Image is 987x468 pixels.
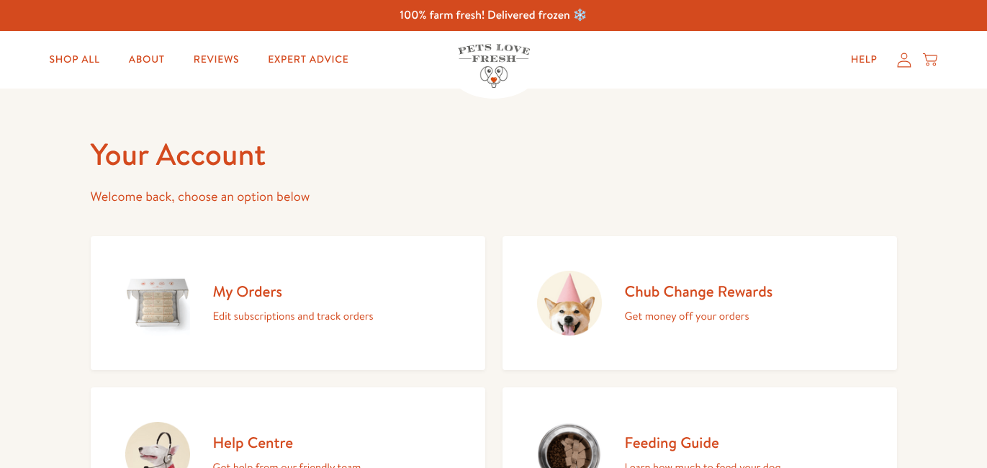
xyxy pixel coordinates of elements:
p: Welcome back, choose an option below [91,186,897,208]
a: Shop All [38,45,112,74]
h2: Help Centre [213,433,361,452]
h2: My Orders [213,282,374,301]
a: Expert Advice [256,45,360,74]
img: Pets Love Fresh [458,44,530,88]
h1: Your Account [91,135,897,174]
a: My Orders Edit subscriptions and track orders [91,236,485,370]
h2: Chub Change Rewards [625,282,773,301]
p: Edit subscriptions and track orders [213,307,374,325]
h2: Feeding Guide [625,433,781,452]
a: Help [839,45,889,74]
a: Chub Change Rewards Get money off your orders [502,236,897,370]
a: Reviews [182,45,251,74]
p: Get money off your orders [625,307,773,325]
a: About [117,45,176,74]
